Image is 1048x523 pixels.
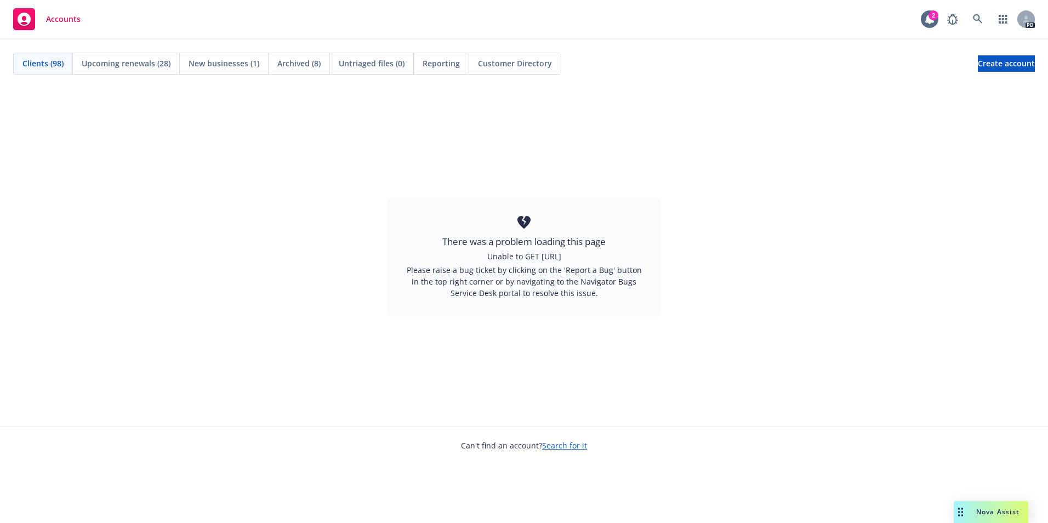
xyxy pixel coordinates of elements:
a: Report a Bug [942,8,964,30]
span: Customer Directory [478,58,552,69]
span: Reporting [423,58,460,69]
a: Accounts [9,4,85,35]
button: Nova Assist [954,501,1028,523]
span: There was a problem loading this page [442,235,606,248]
span: Create account [978,53,1035,74]
span: Untriaged files (0) [339,58,405,69]
div: Drag to move [954,501,967,523]
span: Accounts [46,15,81,24]
span: Please raise a bug ticket by clicking on the 'Report a Bug' button in the top right corner or by ... [405,264,643,299]
span: Clients (98) [22,58,64,69]
span: Unable to GET [URL] [487,251,561,262]
span: Archived (8) [277,58,321,69]
span: New businesses (1) [189,58,259,69]
a: Search [967,8,989,30]
span: Nova Assist [976,507,1019,516]
span: Can't find an account? [461,440,587,451]
a: Search for it [542,440,587,451]
span: Upcoming renewals (28) [82,58,170,69]
a: Switch app [992,8,1014,30]
a: Create account [978,55,1035,72]
div: 2 [929,10,938,20]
